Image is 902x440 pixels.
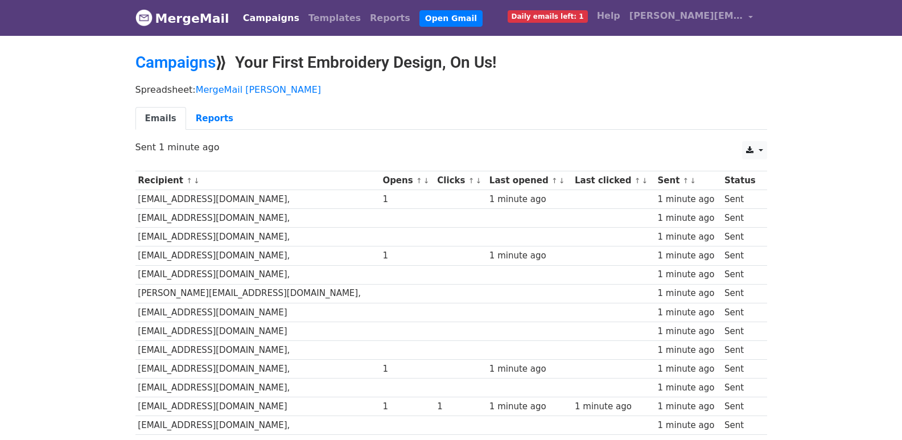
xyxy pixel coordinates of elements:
th: Clicks [435,171,487,190]
a: Open Gmail [419,10,483,27]
div: 1 [382,193,431,206]
a: ↑ [416,176,422,185]
a: Campaigns [135,53,216,72]
div: 1 minute ago [489,193,570,206]
td: [EMAIL_ADDRESS][DOMAIN_NAME], [135,360,380,379]
div: 1 [382,249,431,262]
div: 1 minute ago [489,363,570,376]
div: 1 [382,363,431,376]
td: [EMAIL_ADDRESS][DOMAIN_NAME] [135,303,380,322]
a: Templates [304,7,365,30]
th: Last opened [487,171,572,190]
div: 1 minute ago [658,193,719,206]
h2: ⟫ Your First Embroidery Design, On Us! [135,53,767,72]
a: ↓ [193,176,200,185]
a: ↑ [551,176,558,185]
a: MergeMail [PERSON_NAME] [196,84,321,95]
div: 1 minute ago [658,419,719,432]
a: ↓ [423,176,430,185]
span: [PERSON_NAME][EMAIL_ADDRESS][DOMAIN_NAME] [629,9,743,23]
div: 1 minute ago [658,381,719,394]
a: ↓ [642,176,648,185]
div: 1 minute ago [489,249,570,262]
div: 1 minute ago [658,400,719,413]
a: [PERSON_NAME][EMAIL_ADDRESS][DOMAIN_NAME] [625,5,758,31]
p: Spreadsheet: [135,84,767,96]
th: Opens [380,171,435,190]
a: MergeMail [135,6,229,30]
td: Sent [722,397,761,416]
td: Sent [722,284,761,303]
td: [EMAIL_ADDRESS][DOMAIN_NAME], [135,416,380,435]
div: 1 minute ago [575,400,652,413]
a: ↓ [475,176,481,185]
div: 1 minute ago [658,325,719,338]
td: [EMAIL_ADDRESS][DOMAIN_NAME], [135,246,380,265]
a: ↓ [690,176,696,185]
td: [EMAIL_ADDRESS][DOMAIN_NAME], [135,340,380,359]
div: 1 minute ago [658,249,719,262]
td: Sent [722,190,761,209]
td: [EMAIL_ADDRESS][DOMAIN_NAME] [135,397,380,416]
td: Sent [722,265,761,284]
a: ↑ [635,176,641,185]
div: 1 [382,400,431,413]
a: Daily emails left: 1 [503,5,592,27]
img: MergeMail logo [135,9,153,26]
td: [EMAIL_ADDRESS][DOMAIN_NAME] [135,322,380,340]
td: [EMAIL_ADDRESS][DOMAIN_NAME], [135,379,380,397]
th: Sent [655,171,722,190]
td: [EMAIL_ADDRESS][DOMAIN_NAME], [135,209,380,228]
td: Sent [722,360,761,379]
div: 1 minute ago [658,212,719,225]
div: 1 minute ago [489,400,570,413]
div: 1 minute ago [658,268,719,281]
a: Campaigns [238,7,304,30]
td: Sent [722,303,761,322]
a: ↑ [186,176,192,185]
a: ↓ [559,176,565,185]
td: [EMAIL_ADDRESS][DOMAIN_NAME], [135,265,380,284]
a: ↑ [683,176,689,185]
a: ↑ [468,176,475,185]
a: Help [592,5,625,27]
td: Sent [722,209,761,228]
div: 1 minute ago [658,363,719,376]
a: Reports [365,7,415,30]
td: [EMAIL_ADDRESS][DOMAIN_NAME], [135,190,380,209]
div: 1 minute ago [658,231,719,244]
th: Last clicked [572,171,655,190]
td: [EMAIL_ADDRESS][DOMAIN_NAME], [135,228,380,246]
div: 1 minute ago [658,344,719,357]
td: Sent [722,322,761,340]
td: Sent [722,379,761,397]
th: Recipient [135,171,380,190]
td: [PERSON_NAME][EMAIL_ADDRESS][DOMAIN_NAME], [135,284,380,303]
div: 1 [437,400,484,413]
a: Reports [186,107,243,130]
div: 1 minute ago [658,306,719,319]
p: Sent 1 minute ago [135,141,767,153]
span: Daily emails left: 1 [508,10,588,23]
td: Sent [722,416,761,435]
a: Emails [135,107,186,130]
td: Sent [722,246,761,265]
td: Sent [722,228,761,246]
td: Sent [722,340,761,359]
div: 1 minute ago [658,287,719,300]
th: Status [722,171,761,190]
